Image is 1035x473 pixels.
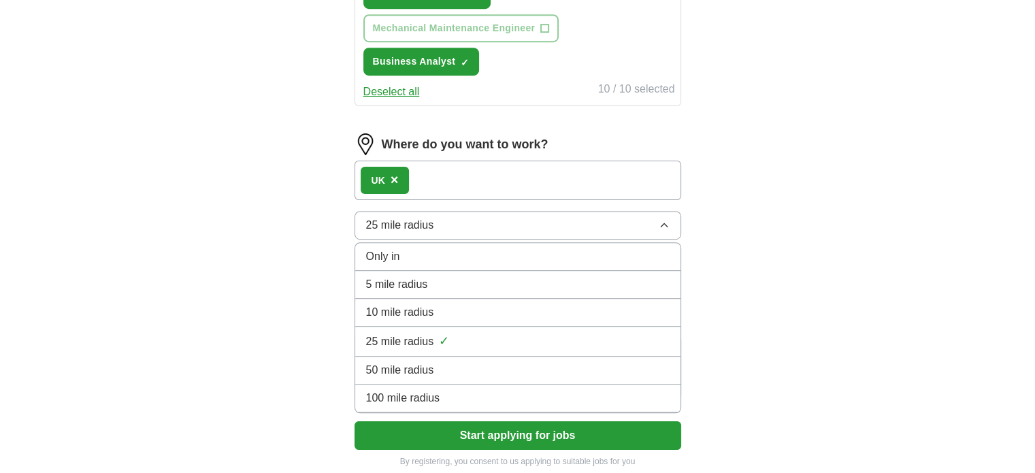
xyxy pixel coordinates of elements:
[373,21,536,35] span: Mechanical Maintenance Engineer
[363,84,420,100] button: Deselect all
[391,172,399,187] span: ×
[366,390,440,406] span: 100 mile radius
[373,54,456,69] span: Business Analyst
[355,455,681,468] p: By registering, you consent to us applying to suitable jobs for you
[355,421,681,450] button: Start applying for jobs
[363,48,480,76] button: Business Analyst✓
[372,174,385,188] div: UK
[355,211,681,240] button: 25 mile radius
[366,276,428,293] span: 5 mile radius
[363,14,559,42] button: Mechanical Maintenance Engineer
[461,57,469,68] span: ✓
[598,81,675,100] div: 10 / 10 selected
[366,248,400,265] span: Only in
[391,170,399,191] button: ×
[439,332,449,350] span: ✓
[355,133,376,155] img: location.png
[382,135,548,154] label: Where do you want to work?
[366,304,434,321] span: 10 mile radius
[366,362,434,378] span: 50 mile radius
[366,217,434,233] span: 25 mile radius
[366,333,434,350] span: 25 mile radius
